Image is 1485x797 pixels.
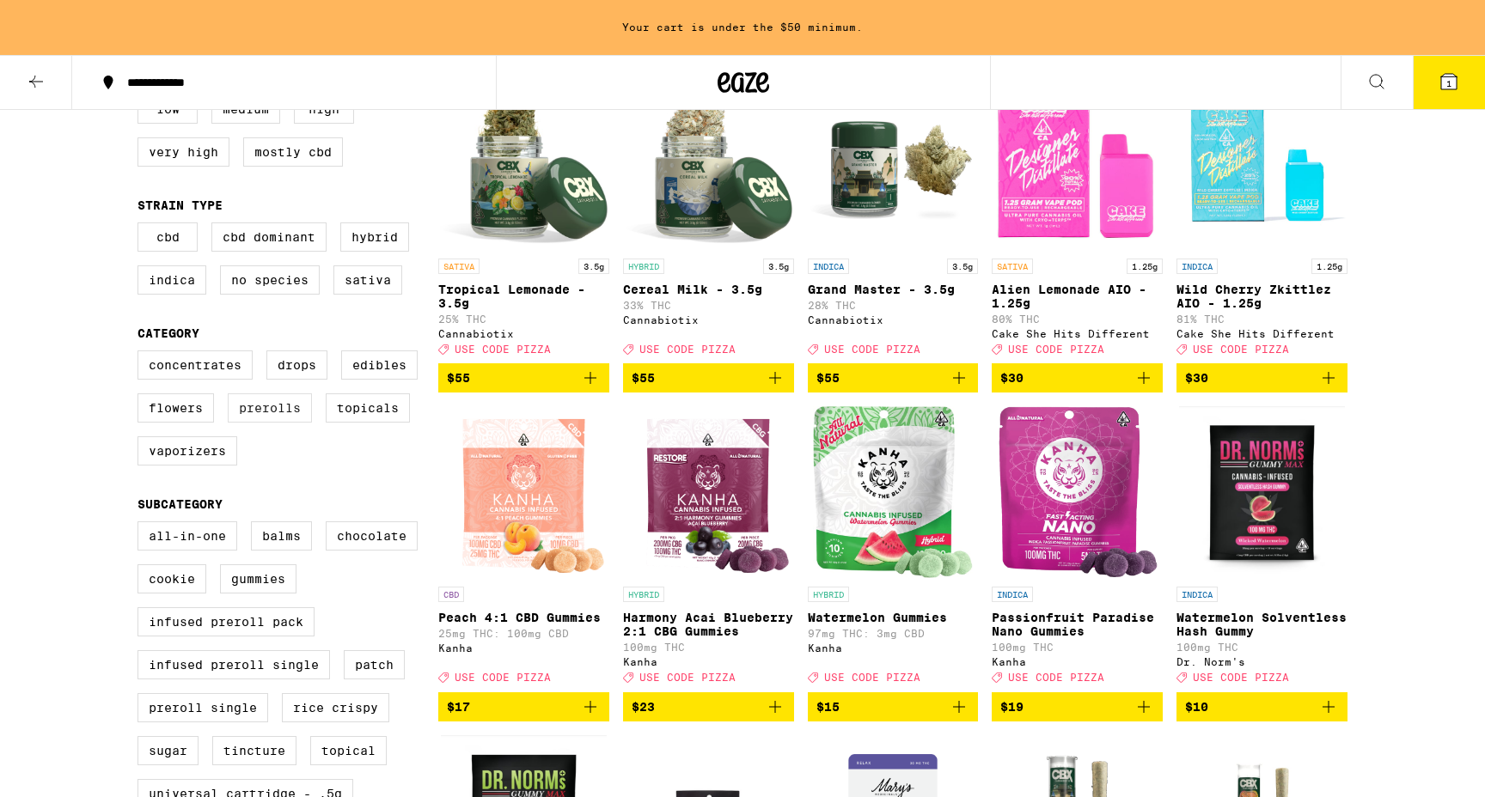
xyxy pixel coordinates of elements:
[1176,78,1347,250] img: Cake She Hits Different - Wild Cherry Zkittlez AIO - 1.25g
[808,363,979,392] button: Add to bag
[1176,363,1347,392] button: Add to bag
[808,283,979,296] p: Grand Master - 3.5g
[992,406,1163,691] a: Open page for Passionfruit Paradise Nano Gummies from Kanha
[1176,313,1347,325] p: 81% THC
[623,314,794,325] div: Cannabiotix
[623,78,794,363] a: Open page for Cereal Milk - 3.5g from Cannabiotix
[632,700,655,714] span: $23
[228,393,312,423] label: Prerolls
[824,344,920,355] span: USE CODE PIZZA
[455,344,551,355] span: USE CODE PIZZA
[438,611,609,624] p: Peach 4:1 CBD Gummies
[808,628,979,639] p: 97mg THC: 3mg CBD
[137,198,223,212] legend: Strain Type
[623,692,794,721] button: Add to bag
[1185,700,1208,714] span: $10
[1413,56,1485,109] button: 1
[438,406,609,691] a: Open page for Peach 4:1 CBD Gummies from Kanha
[333,265,402,295] label: Sativa
[992,642,1163,653] p: 100mg THC
[344,650,405,679] label: Patch
[440,406,608,578] img: Kanha - Peach 4:1 CBD Gummies
[808,692,979,721] button: Add to bag
[243,137,343,167] label: Mostly CBD
[1446,78,1451,88] span: 1
[341,350,418,380] label: Edibles
[326,393,410,423] label: Topicals
[282,693,389,722] label: Rice Crispy
[1176,692,1347,721] button: Add to bag
[455,672,551,684] span: USE CODE PIZZA
[816,700,840,714] span: $15
[623,363,794,392] button: Add to bag
[438,628,609,639] p: 25mg THC: 100mg CBD
[808,300,979,311] p: 28% THC
[1185,371,1208,385] span: $30
[992,363,1163,392] button: Add to bag
[438,692,609,721] button: Add to bag
[220,265,320,295] label: No Species
[438,642,609,654] div: Kanha
[1000,371,1024,385] span: $30
[447,700,470,714] span: $17
[992,656,1163,667] div: Kanha
[808,78,979,363] a: Open page for Grand Master - 3.5g from Cannabiotix
[992,283,1163,310] p: Alien Lemonade AIO - 1.25g
[137,265,206,295] label: Indica
[623,656,794,667] div: Kanha
[1176,406,1347,691] a: Open page for Watermelon Solventless Hash Gummy from Dr. Norm's
[438,283,609,310] p: Tropical Lemonade - 3.5g
[623,587,664,602] p: HYBRID
[137,222,198,252] label: CBD
[998,406,1158,578] img: Kanha - Passionfruit Paradise Nano Gummies
[438,328,609,339] div: Cannabiotix
[137,736,199,765] label: Sugar
[1008,672,1104,684] span: USE CODE PIZZA
[438,259,480,274] p: SATIVA
[947,259,978,274] p: 3.5g
[1176,587,1218,602] p: INDICA
[137,137,229,167] label: Very High
[808,259,849,274] p: INDICA
[438,313,609,325] p: 25% THC
[992,78,1163,250] img: Cake She Hits Different - Alien Lemonade AIO - 1.25g
[578,259,609,274] p: 3.5g
[623,642,794,653] p: 100mg THC
[220,564,296,593] label: Gummies
[211,222,327,252] label: CBD Dominant
[1176,78,1347,363] a: Open page for Wild Cherry Zkittlez AIO - 1.25g from Cake She Hits Different
[212,736,296,765] label: Tincture
[137,326,199,340] legend: Category
[992,78,1163,363] a: Open page for Alien Lemonade AIO - 1.25g from Cake She Hits Different
[623,611,794,638] p: Harmony Acai Blueberry 2:1 CBG Gummies
[808,642,979,654] div: Kanha
[623,283,794,296] p: Cereal Milk - 3.5g
[992,611,1163,638] p: Passionfruit Paradise Nano Gummies
[816,371,840,385] span: $55
[639,344,736,355] span: USE CODE PIZZA
[992,259,1033,274] p: SATIVA
[623,300,794,311] p: 33% THC
[137,650,330,679] label: Infused Preroll Single
[438,587,464,602] p: CBD
[1176,656,1347,667] div: Dr. Norm's
[623,259,664,274] p: HYBRID
[1311,259,1347,274] p: 1.25g
[310,736,387,765] label: Topical
[438,78,609,363] a: Open page for Tropical Lemonade - 3.5g from Cannabiotix
[137,350,253,380] label: Concentrates
[808,78,979,250] img: Cannabiotix - Grand Master - 3.5g
[137,693,268,722] label: Preroll Single
[447,371,470,385] span: $55
[1176,611,1347,638] p: Watermelon Solventless Hash Gummy
[266,350,327,380] label: Drops
[137,393,214,423] label: Flowers
[808,314,979,325] div: Cannabiotix
[137,607,315,636] label: Infused Preroll Pack
[808,406,979,691] a: Open page for Watermelon Gummies from Kanha
[137,521,237,551] label: All-In-One
[1176,328,1347,339] div: Cake She Hits Different
[808,587,849,602] p: HYBRID
[632,371,655,385] span: $55
[438,363,609,392] button: Add to bag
